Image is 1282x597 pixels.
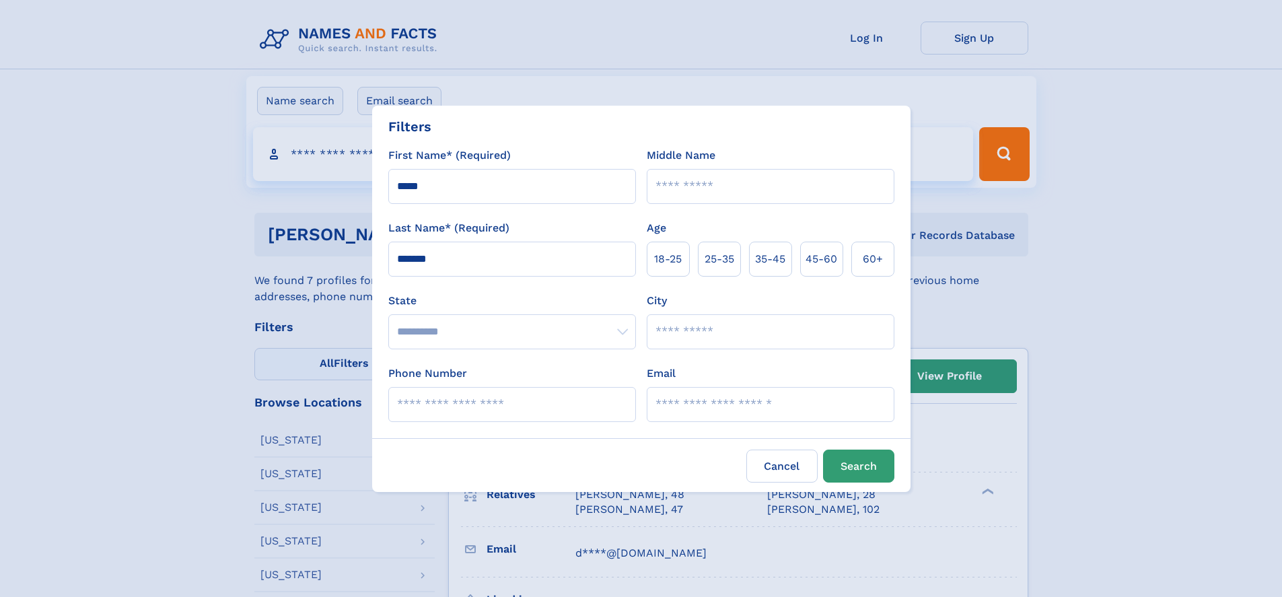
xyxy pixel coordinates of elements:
[746,450,818,483] label: Cancel
[647,365,676,382] label: Email
[388,365,467,382] label: Phone Number
[705,251,734,267] span: 25‑35
[755,251,785,267] span: 35‑45
[388,293,636,309] label: State
[647,147,715,164] label: Middle Name
[388,116,431,137] div: Filters
[647,220,666,236] label: Age
[388,147,511,164] label: First Name* (Required)
[647,293,667,309] label: City
[388,220,509,236] label: Last Name* (Required)
[654,251,682,267] span: 18‑25
[863,251,883,267] span: 60+
[823,450,894,483] button: Search
[806,251,837,267] span: 45‑60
